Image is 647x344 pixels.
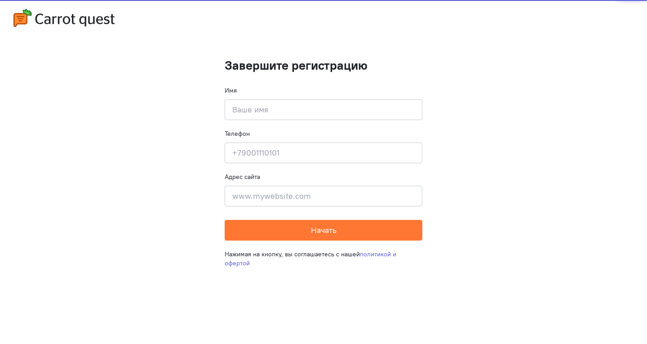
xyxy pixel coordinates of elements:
img: carrot-quest-logo.svg [13,9,115,27]
label: Телефон [225,129,250,138]
input: +79001110101 [225,143,422,163]
input: Ваше имя [225,99,422,120]
h1: Завершите регистрацию [225,58,422,72]
input: www.mywebsite.com [225,186,422,206]
button: Начать [225,220,422,241]
div: Нажимая на кнопку, вы соглашаетесь с нашей [225,241,422,277]
a: политикой и офертой [225,250,396,267]
label: Имя [225,86,237,95]
span: Начать [311,225,337,235]
label: Адрес сайта [225,172,260,181]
